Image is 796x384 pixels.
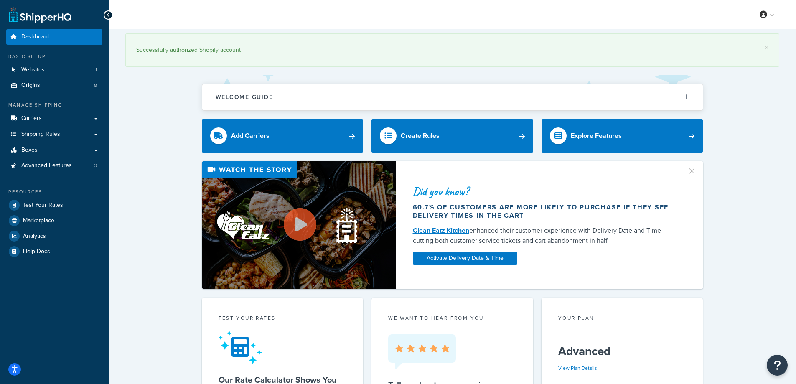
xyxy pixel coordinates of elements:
button: Open Resource Center [767,355,788,376]
a: Analytics [6,229,102,244]
li: Advanced Features [6,158,102,173]
span: 1 [95,66,97,74]
span: Test Your Rates [23,202,63,209]
span: Dashboard [21,33,50,41]
button: Welcome Guide [202,84,703,110]
p: we want to hear from you [388,314,516,322]
li: Websites [6,62,102,78]
span: Websites [21,66,45,74]
span: Carriers [21,115,42,122]
span: Boxes [21,147,38,154]
a: Boxes [6,142,102,158]
div: Successfully authorized Shopify account [136,44,768,56]
span: Help Docs [23,248,50,255]
a: Shipping Rules [6,127,102,142]
span: 3 [94,162,97,169]
a: Create Rules [371,119,533,153]
a: × [765,44,768,51]
div: 60.7% of customers are more likely to purchase if they see delivery times in the cart [413,203,677,220]
h5: Advanced [558,345,687,358]
a: Add Carriers [202,119,364,153]
a: Help Docs [6,244,102,259]
div: Create Rules [401,130,440,142]
a: Websites1 [6,62,102,78]
span: Shipping Rules [21,131,60,138]
div: enhanced their customer experience with Delivery Date and Time — cutting both customer service ti... [413,226,677,246]
span: Advanced Features [21,162,72,169]
a: Carriers [6,111,102,126]
div: Basic Setup [6,53,102,60]
a: Activate Delivery Date & Time [413,252,517,265]
a: Dashboard [6,29,102,45]
div: Did you know? [413,186,677,197]
div: Manage Shipping [6,102,102,109]
a: Test Your Rates [6,198,102,213]
a: Clean Eatz Kitchen [413,226,469,235]
a: View Plan Details [558,364,597,372]
div: Explore Features [571,130,622,142]
h2: Welcome Guide [216,94,273,100]
div: Test your rates [219,314,347,324]
a: Marketplace [6,213,102,228]
div: Your Plan [558,314,687,324]
span: Origins [21,82,40,89]
a: Explore Features [542,119,703,153]
span: 8 [94,82,97,89]
li: Origins [6,78,102,93]
div: Add Carriers [231,130,270,142]
div: Resources [6,188,102,196]
span: Marketplace [23,217,54,224]
img: Video thumbnail [202,161,396,289]
span: Analytics [23,233,46,240]
a: Origins8 [6,78,102,93]
a: Advanced Features3 [6,158,102,173]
